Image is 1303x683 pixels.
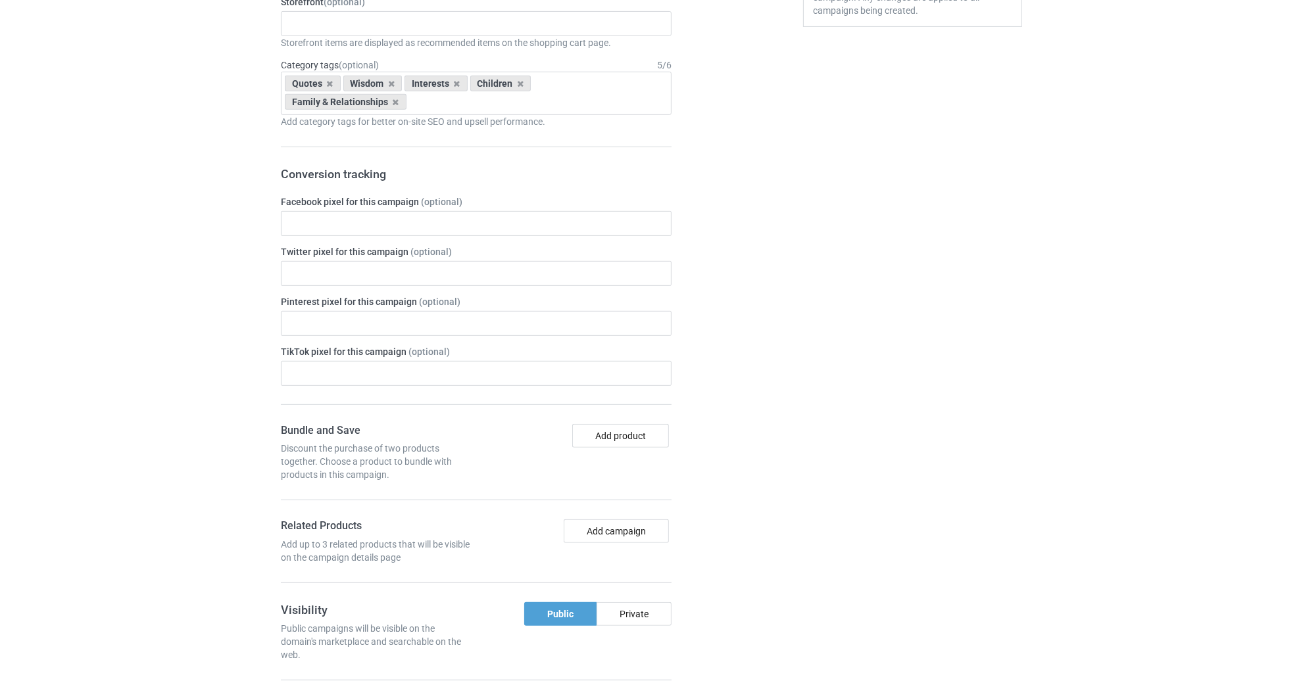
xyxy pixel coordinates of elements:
[281,602,472,617] h3: Visibility
[281,59,379,72] label: Category tags
[524,602,597,626] div: Public
[281,166,672,181] h3: Conversion tracking
[564,519,669,543] button: Add campaign
[421,197,462,207] span: (optional)
[281,36,672,49] div: Storefront items are displayed as recommended items on the shopping cart page.
[408,346,450,357] span: (optional)
[281,519,472,533] h4: Related Products
[281,442,472,481] div: Discount the purchase of two products together. Choose a product to bundle with products in this ...
[285,76,341,91] div: Quotes
[572,424,669,448] button: Add product
[281,115,672,128] div: Add category tags for better on-site SEO and upsell performance.
[405,76,468,91] div: Interests
[281,195,672,208] label: Facebook pixel for this campaign
[281,424,472,438] h4: Bundle and Save
[281,622,472,661] div: Public campaigns will be visible on the domain's marketplace and searchable on the web.
[281,245,672,258] label: Twitter pixel for this campaign
[285,94,406,110] div: Family & Relationships
[281,295,672,308] label: Pinterest pixel for this campaign
[410,247,452,257] span: (optional)
[419,296,460,307] span: (optional)
[343,76,403,91] div: Wisdom
[657,59,672,72] div: 5 / 6
[281,345,672,358] label: TikTok pixel for this campaign
[339,60,379,70] span: (optional)
[470,76,531,91] div: Children
[281,538,472,564] div: Add up to 3 related products that will be visible on the campaign details page
[597,602,672,626] div: Private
